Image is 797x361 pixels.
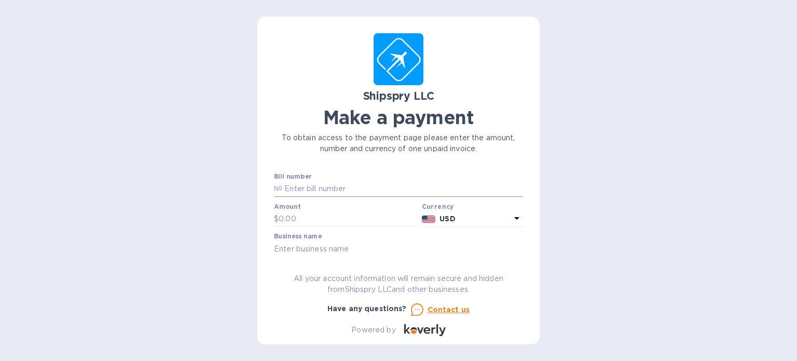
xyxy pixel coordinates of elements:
[351,325,395,336] p: Powered by
[279,211,418,227] input: 0.00
[274,241,523,257] input: Enter business name
[327,304,407,313] b: Have any questions?
[274,273,523,295] p: All your account information will remain secure and hidden from Shipspry LLC and other businesses.
[363,89,434,102] b: Shipspry LLC
[422,216,436,223] img: USD
[274,106,523,128] h1: Make a payment
[422,203,454,210] b: Currency
[274,183,282,194] p: №
[282,181,523,197] input: Enter bill number
[274,213,279,224] p: $
[428,305,470,314] u: Contact us
[274,234,322,240] label: Business name
[274,174,311,180] label: Bill number
[439,215,455,223] b: USD
[274,204,300,210] label: Amount
[274,132,523,154] p: To obtain access to the payment page please enter the amount, number and currency of one unpaid i...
